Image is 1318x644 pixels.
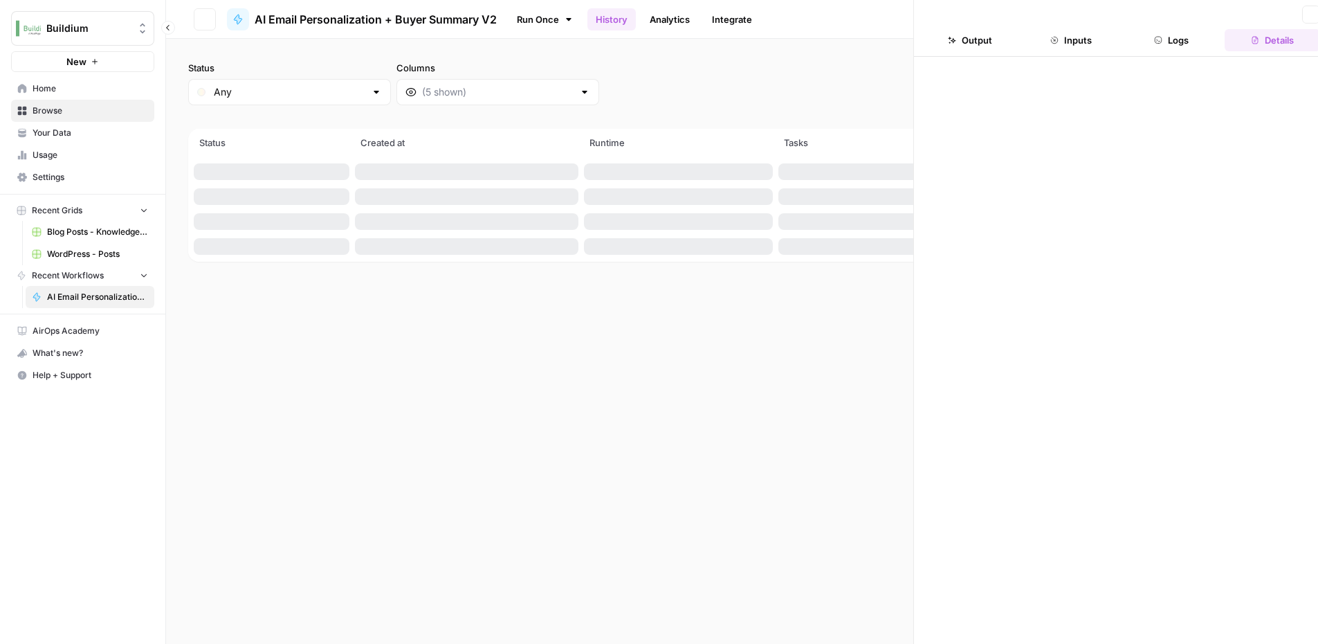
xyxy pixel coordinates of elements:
span: Help + Support [33,369,148,382]
span: New [66,55,86,69]
span: Recent Workflows [32,269,104,282]
label: Status [188,61,391,75]
a: Usage [11,144,154,166]
span: Recent Grids [32,204,82,217]
label: Columns [396,61,599,75]
input: Any [214,85,365,99]
a: AI Email Personalization + Buyer Summary V2 [26,286,154,308]
button: Help + Support [11,364,154,386]
a: Blog Posts - Knowledge Base.csv [26,221,154,243]
button: Inputs [1023,29,1119,51]
button: Output [922,29,1018,51]
a: Integrate [704,8,760,30]
a: Your Data [11,122,154,144]
span: Usage [33,149,148,161]
a: Analytics [641,8,698,30]
a: Settings [11,166,154,188]
a: AI Email Personalization + Buyer Summary V2 [227,8,497,30]
span: Home [33,82,148,95]
div: What's new? [12,343,154,364]
span: AirOps Academy [33,325,148,337]
span: Settings [33,171,148,184]
button: Workspace: Buildium [11,11,154,46]
span: AI Email Personalization + Buyer Summary V2 [47,291,148,303]
img: Buildium Logo [16,16,41,41]
input: (5 shown) [422,85,574,99]
a: Run Once [508,8,582,31]
th: Runtime [581,129,776,159]
button: New [11,51,154,72]
th: Created at [352,129,581,159]
span: Buildium [46,21,130,35]
a: AirOps Academy [11,320,154,342]
span: Browse [33,105,148,117]
button: What's new? [11,342,154,364]
span: AI Email Personalization + Buyer Summary V2 [255,11,497,28]
button: Logs [1124,29,1220,51]
span: WordPress - Posts [47,248,148,260]
a: Home [11,78,154,100]
button: Recent Workflows [11,265,154,286]
span: Blog Posts - Knowledge Base.csv [47,226,148,238]
a: Browse [11,100,154,122]
a: History [587,8,636,30]
a: WordPress - Posts [26,243,154,265]
th: Tasks [776,129,929,159]
span: Your Data [33,127,148,139]
th: Status [191,129,352,159]
button: Recent Grids [11,200,154,221]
